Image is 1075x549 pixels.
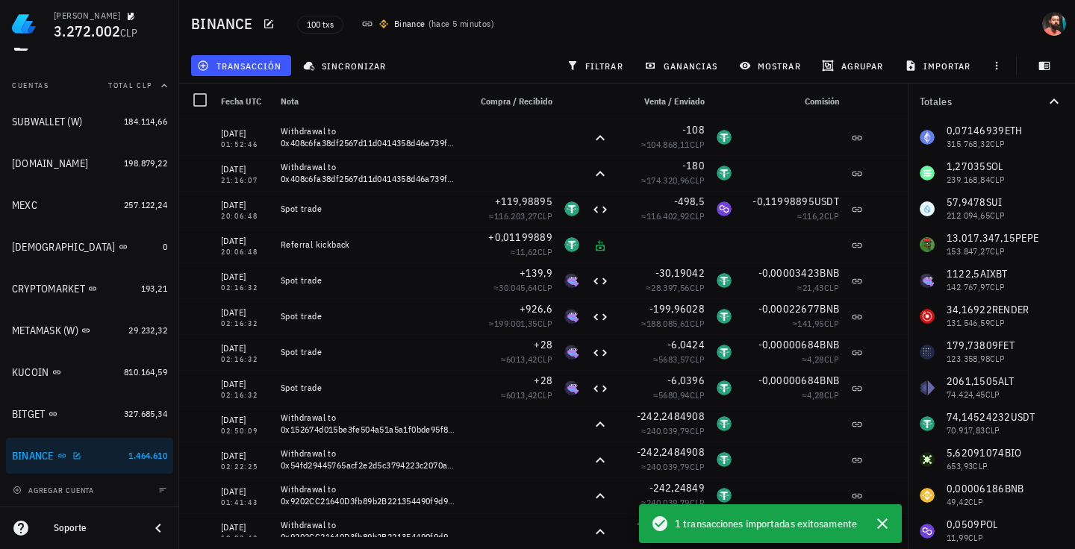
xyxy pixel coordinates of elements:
[506,354,537,365] span: 6013,42
[561,55,632,76] button: filtrar
[506,389,537,401] span: 6013,42
[511,246,552,257] span: ≈
[463,84,558,119] div: Compra / Recibido
[646,282,705,293] span: ≈
[644,95,705,107] span: Venta / Enviado
[6,354,173,390] a: KUCOIN 810.164,59
[429,16,494,31] span: ( )
[221,392,269,399] div: 02:16:32
[758,374,820,387] span: -0,00000684
[820,374,839,387] span: BNB
[124,116,167,127] span: 184.114,66
[717,309,732,324] div: USDT-icon
[281,483,457,507] div: Withdrawal to 0x9202CC21640D3fb89b2B221354490f9d94F6Fa2D
[520,302,553,316] span: +926,6
[653,354,705,365] span: ≈
[820,266,839,280] span: BNB
[814,195,839,208] span: USDT
[16,486,94,495] span: agregar cuenta
[824,318,839,329] span: CLP
[221,141,269,148] div: 01:52:46
[281,125,457,149] div: Withdrawal to 0x408c6fa38df2567d11d0414358d46a739fdb47b2
[120,26,137,40] span: CLP
[646,139,690,150] span: 104.868,11
[908,60,971,72] span: importar
[690,282,705,293] span: CLP
[537,210,552,222] span: CLP
[690,210,705,222] span: CLP
[646,318,690,329] span: 188.085,61
[758,338,820,351] span: -0,00000684
[641,318,705,329] span: ≈
[807,389,824,401] span: 4,28
[646,210,690,222] span: 116.402,92
[717,201,732,216] div: POL-icon
[221,95,261,107] span: Fecha UTC
[1042,12,1066,36] div: avatar
[564,237,579,252] div: USDT-icon
[281,310,457,322] div: Spot trade
[12,241,116,254] div: [DEMOGRAPHIC_DATA]
[494,318,537,329] span: 199.001,35
[12,199,37,212] div: MEXC
[658,354,690,365] span: 5683,57
[717,166,732,181] div: USDT-icon
[803,282,824,293] span: 21,43
[221,535,269,542] div: 18:03:42
[717,130,732,145] div: USDT-icon
[758,266,820,280] span: -0,00003423
[717,380,732,395] div: USDT-icon
[221,341,269,356] div: [DATE]
[667,338,705,351] span: -6,0424
[802,389,839,401] span: ≈
[516,246,537,257] span: 11,62
[920,96,1045,107] div: Totales
[651,282,690,293] span: 28.397,56
[667,374,705,387] span: -6,0396
[481,95,552,107] span: Compra / Recibido
[805,95,839,107] span: Comisión
[690,497,705,508] span: CLP
[537,246,552,257] span: CLP
[221,484,269,499] div: [DATE]
[564,380,579,395] div: AIXBT-icon
[690,425,705,436] span: CLP
[501,354,552,365] span: ≈
[221,412,269,427] div: [DATE]
[537,282,552,293] span: CLP
[820,302,839,316] span: BNB
[431,18,491,29] span: hace 5 minutos
[108,81,152,90] span: Total CLP
[6,104,173,139] a: SUBWALLET (W) 184.114,66
[637,410,705,423] span: -242,2484908
[6,438,173,474] a: BINANCE 1.464.610
[820,338,839,351] span: BNB
[281,382,457,394] div: Spot trade
[908,84,1075,119] button: Totales
[493,282,552,293] span: ≈
[281,161,457,185] div: Withdrawal to 0x408c6fa38df2567d11d0414358d46a739fdb47b2
[215,84,275,119] div: Fecha UTC
[275,84,463,119] div: Nota
[824,389,839,401] span: CLP
[797,210,839,222] span: ≈
[803,210,824,222] span: 116,2
[394,16,426,31] div: Binance
[6,313,173,348] a: METAMASK (W) 29.232,32
[6,187,173,223] a: MEXC 257.122,24
[824,354,839,365] span: CLP
[124,157,167,169] span: 198.879,22
[6,145,173,181] a: [DOMAIN_NAME] 198.879,22
[221,356,269,363] div: 02:16:32
[281,448,457,471] div: Withdrawal to 0x54fd29445765acf2e2d5c3794223c2070a7044a9
[682,159,705,172] span: -180
[6,396,173,432] a: BITGET 327.685,34
[221,377,269,392] div: [DATE]
[564,273,579,288] div: AIXBT-icon
[6,271,173,307] a: CRYPTOMARKET 193,21
[6,68,173,104] button: CuentasTotal CLP
[638,55,727,76] button: ganancias
[646,175,690,186] span: 174.320,96
[489,318,552,329] span: ≈
[9,483,101,498] button: agregar cuenta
